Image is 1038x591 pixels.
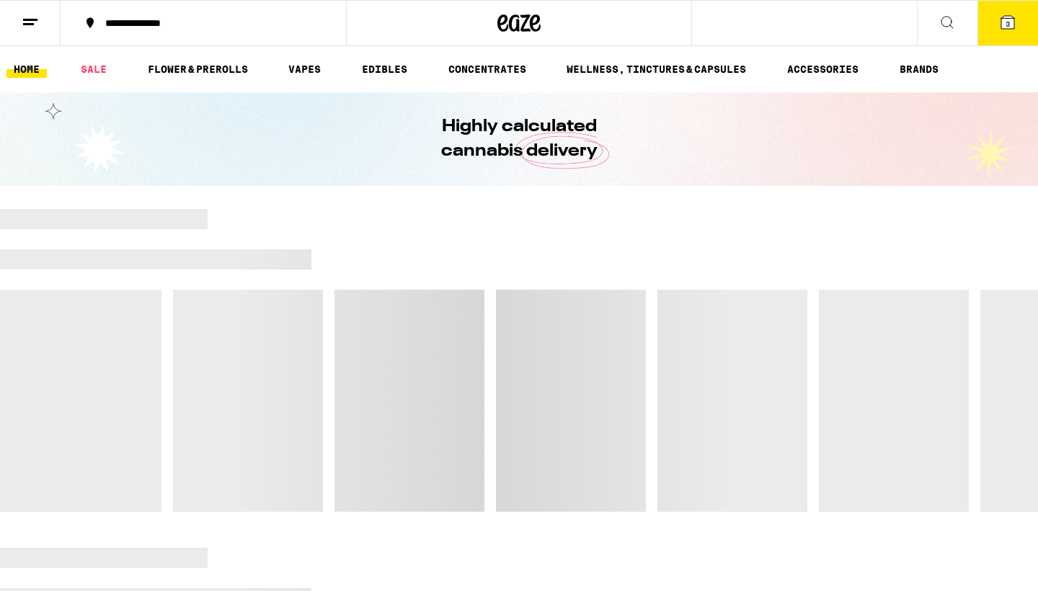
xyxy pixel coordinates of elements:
a: BRANDS [892,61,946,78]
a: WELLNESS, TINCTURES & CAPSULES [559,61,753,78]
h1: Highly calculated cannabis delivery [400,115,638,164]
a: CONCENTRATES [441,61,533,78]
span: 3 [1006,19,1010,28]
a: EDIBLES [355,61,414,78]
a: FLOWER & PREROLLS [141,61,255,78]
a: SALE [74,61,114,78]
button: 3 [977,1,1038,45]
a: HOME [6,61,47,78]
a: ACCESSORIES [780,61,866,78]
a: VAPES [281,61,328,78]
